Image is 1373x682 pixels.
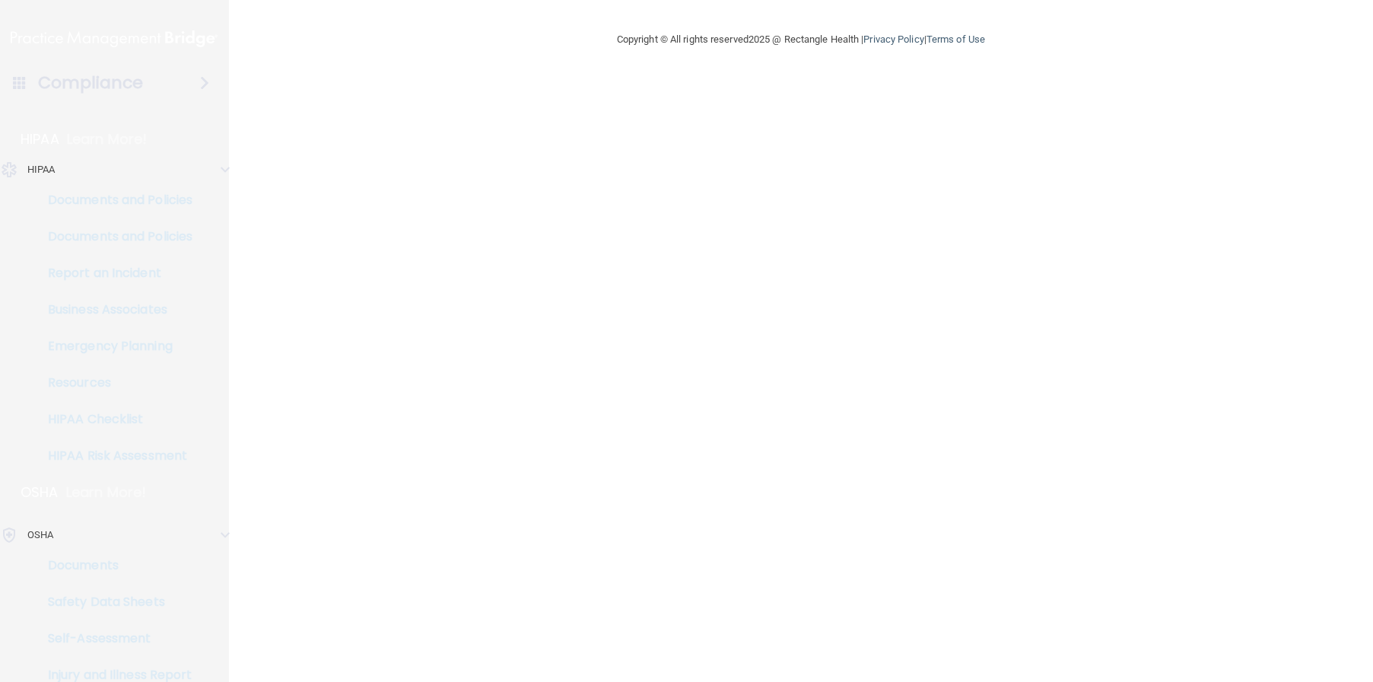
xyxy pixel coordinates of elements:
p: Safety Data Sheets [10,594,218,610]
p: Documents and Policies [10,229,218,244]
p: OSHA [27,526,53,544]
a: Privacy Policy [863,33,923,45]
h4: Compliance [38,72,144,94]
a: Terms of Use [926,33,985,45]
p: Self-Assessment [10,631,218,646]
p: OSHA [21,483,59,502]
p: HIPAA [21,130,59,148]
p: Documents [10,558,218,573]
div: Copyright © All rights reserved 2025 @ Rectangle Health | | [523,15,1079,64]
p: Business Associates [10,302,218,317]
p: HIPAA Checklist [10,412,218,427]
p: HIPAA [27,161,56,179]
p: Emergency Planning [10,339,218,354]
p: Learn More! [66,483,147,502]
p: HIPAA Risk Assessment [10,448,218,464]
p: Learn More! [67,130,148,148]
img: PMB logo [11,24,218,54]
p: Documents and Policies [10,193,218,208]
p: Resources [10,375,218,390]
p: Report an Incident [10,266,218,281]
